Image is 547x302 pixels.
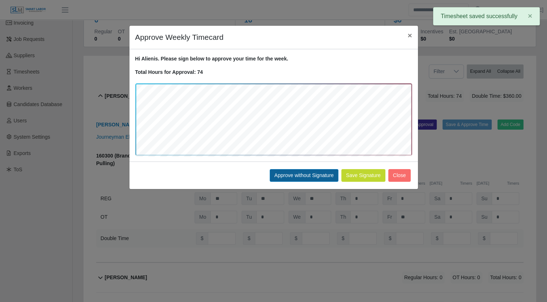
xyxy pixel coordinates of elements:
[388,169,411,182] button: Close
[433,7,540,25] div: Timesheet saved successfully
[270,169,338,182] button: Approve without Signature
[135,69,203,75] strong: Total Hours for Approval: 74
[528,12,532,20] span: ×
[135,32,224,43] h4: Approve Weekly Timecard
[341,169,385,182] button: Save Signature
[402,26,418,45] button: Close
[135,56,288,62] strong: Hi Alienis. Please sign below to approve your time for the week.
[407,31,412,39] span: ×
